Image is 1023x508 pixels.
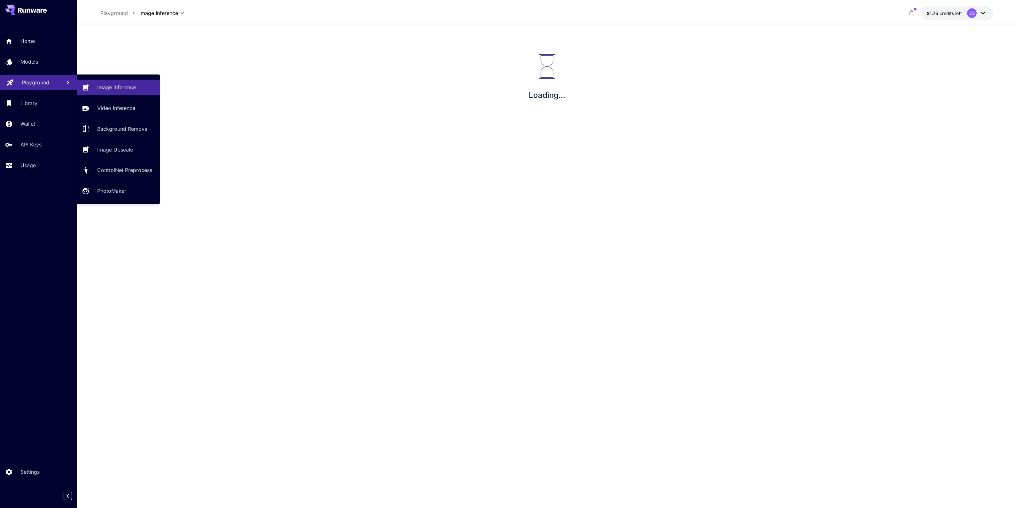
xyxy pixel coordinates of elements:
div: DS [967,8,977,18]
p: Library [20,99,37,107]
p: Playground [100,9,128,17]
a: ControlNet Preprocess [77,162,160,178]
nav: breadcrumb [100,9,139,17]
button: Collapse sidebar [64,492,72,500]
div: Collapse sidebar [68,490,77,502]
p: ControlNet Preprocess [97,166,152,174]
button: $1.74785 [920,6,993,20]
a: Video Inference [77,100,160,116]
p: Models [20,58,38,66]
p: Usage [20,161,36,169]
p: Playground [22,79,49,86]
a: Background Removal [77,121,160,137]
p: Wallet [20,120,35,128]
p: Loading... [529,90,565,101]
p: Settings [20,468,40,476]
a: Image Inference [77,80,160,95]
p: Image Upscale [97,146,133,153]
p: API Keys [20,141,42,148]
p: Video Inference [97,104,135,112]
span: credits left [940,11,962,16]
p: Home [20,37,35,45]
p: Background Removal [97,125,149,133]
p: Image Inference [97,83,136,91]
span: Image Inference [139,9,178,17]
div: $1.74785 [927,10,962,17]
p: PhotoMaker [97,187,126,195]
span: $1.75 [927,11,940,16]
a: Image Upscale [77,142,160,157]
a: PhotoMaker [77,183,160,199]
